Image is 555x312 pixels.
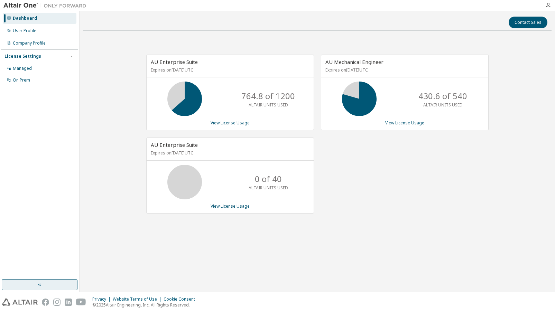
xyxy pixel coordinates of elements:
[13,28,36,34] div: User Profile
[325,58,383,65] span: AU Mechanical Engineer
[13,40,46,46] div: Company Profile
[76,299,86,306] img: youtube.svg
[65,299,72,306] img: linkedin.svg
[113,296,164,302] div: Website Terms of Use
[13,66,32,71] div: Managed
[249,185,288,191] p: ALTAIR UNITS USED
[151,150,308,156] p: Expires on [DATE] UTC
[255,173,282,185] p: 0 of 40
[2,299,38,306] img: altair_logo.svg
[249,102,288,108] p: ALTAIR UNITS USED
[418,90,467,102] p: 430.6 of 540
[423,102,463,108] p: ALTAIR UNITS USED
[241,90,295,102] p: 764.8 of 1200
[92,296,113,302] div: Privacy
[53,299,61,306] img: instagram.svg
[151,141,198,148] span: AU Enterprise Suite
[164,296,199,302] div: Cookie Consent
[211,120,250,126] a: View License Usage
[385,120,424,126] a: View License Usage
[325,67,482,73] p: Expires on [DATE] UTC
[4,54,41,59] div: License Settings
[151,58,198,65] span: AU Enterprise Suite
[42,299,49,306] img: facebook.svg
[509,17,547,28] button: Contact Sales
[151,67,308,73] p: Expires on [DATE] UTC
[13,77,30,83] div: On Prem
[92,302,199,308] p: © 2025 Altair Engineering, Inc. All Rights Reserved.
[211,203,250,209] a: View License Usage
[3,2,90,9] img: Altair One
[13,16,37,21] div: Dashboard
